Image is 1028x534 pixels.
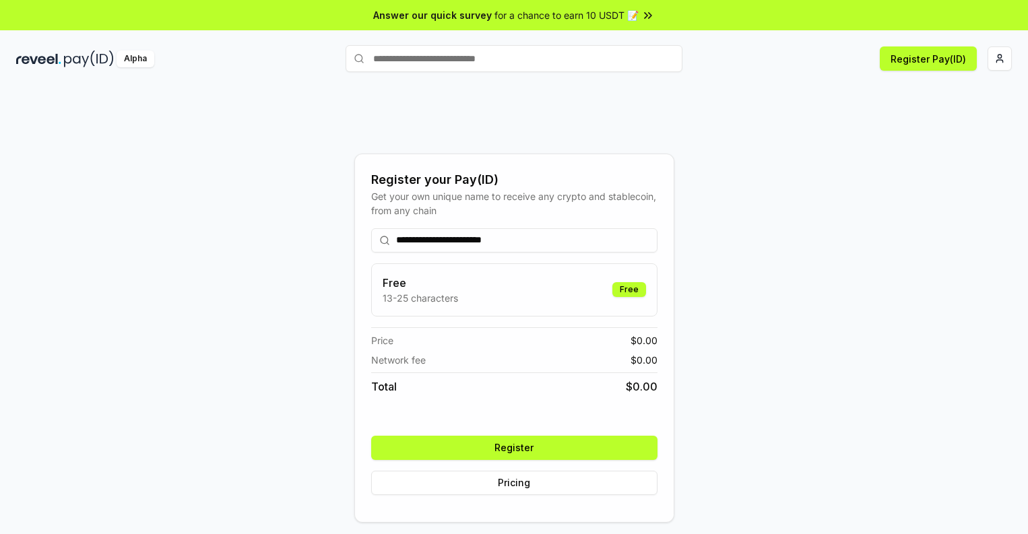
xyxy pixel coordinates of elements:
[371,378,397,395] span: Total
[373,8,492,22] span: Answer our quick survey
[383,291,458,305] p: 13-25 characters
[371,189,657,218] div: Get your own unique name to receive any crypto and stablecoin, from any chain
[371,471,657,495] button: Pricing
[626,378,657,395] span: $ 0.00
[631,353,657,367] span: $ 0.00
[117,51,154,67] div: Alpha
[371,353,426,367] span: Network fee
[64,51,114,67] img: pay_id
[371,436,657,460] button: Register
[371,333,393,347] span: Price
[631,333,657,347] span: $ 0.00
[494,8,639,22] span: for a chance to earn 10 USDT 📝
[880,46,977,71] button: Register Pay(ID)
[16,51,61,67] img: reveel_dark
[612,282,646,297] div: Free
[371,170,657,189] div: Register your Pay(ID)
[383,275,458,291] h3: Free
